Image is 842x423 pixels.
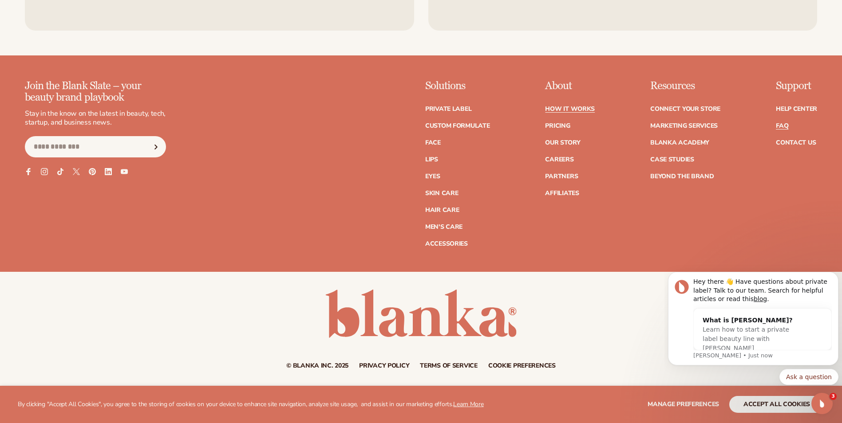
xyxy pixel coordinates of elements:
[425,207,459,213] a: Hair Care
[650,157,694,163] a: Case Studies
[425,173,440,180] a: Eyes
[729,396,824,413] button: accept all cookies
[425,241,468,247] a: Accessories
[648,396,719,413] button: Manage preferences
[545,140,580,146] a: Our Story
[425,80,490,92] p: Solutions
[286,361,348,370] small: © Blanka Inc. 2025
[664,243,842,399] iframe: Intercom notifications message
[25,109,166,128] p: Stay in the know on the latest in beauty, tech, startup, and business news.
[776,106,817,112] a: Help Center
[650,80,720,92] p: Resources
[776,123,788,129] a: FAQ
[420,363,478,369] a: Terms of service
[776,80,817,92] p: Support
[359,363,409,369] a: Privacy policy
[453,400,483,408] a: Learn More
[488,363,556,369] a: Cookie preferences
[425,190,458,196] a: Skin Care
[650,123,718,129] a: Marketing services
[545,106,595,112] a: How It Works
[545,173,578,180] a: Partners
[18,401,484,408] p: By clicking "Accept All Cookies", you agree to the storing of cookies on your device to enhance s...
[425,140,441,146] a: Face
[648,400,719,408] span: Manage preferences
[650,173,714,180] a: Beyond the brand
[545,157,573,163] a: Careers
[545,80,595,92] p: About
[425,157,438,163] a: Lips
[545,123,570,129] a: Pricing
[650,106,720,112] a: Connect your store
[650,140,709,146] a: Blanka Academy
[425,224,463,230] a: Men's Care
[146,136,166,157] button: Subscribe
[776,140,816,146] a: Contact Us
[425,106,471,112] a: Private label
[545,190,579,196] a: Affiliates
[811,393,833,414] iframe: Intercom live chat
[25,80,166,104] p: Join the Blank Slate – your beauty brand playbook
[830,393,837,400] span: 3
[425,123,490,129] a: Custom formulate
